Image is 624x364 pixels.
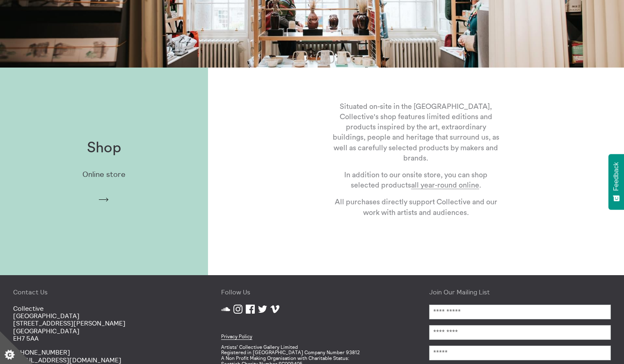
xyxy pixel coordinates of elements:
[82,170,126,179] p: Online store
[331,170,501,190] p: In addition to our onsite store, you can shop selected products .
[87,140,121,156] h1: Shop
[613,162,620,191] span: Feedback
[608,154,624,210] button: Feedback - Show survey
[13,305,195,342] p: Collective [GEOGRAPHIC_DATA] [STREET_ADDRESS][PERSON_NAME] [GEOGRAPHIC_DATA] EH7 5AA
[331,102,501,163] p: Situated on-site in the [GEOGRAPHIC_DATA], Collective's shop features limited editions and produc...
[429,288,611,296] h4: Join Our Mailing List
[13,348,195,364] p: [PHONE_NUMBER]
[221,333,252,340] a: Privacy Policy
[331,197,501,217] p: All purchases directly support Collective and our work with artists and audiences.
[13,288,195,296] h4: Contact Us
[411,181,479,189] a: all year-round online
[221,288,403,296] h4: Follow Us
